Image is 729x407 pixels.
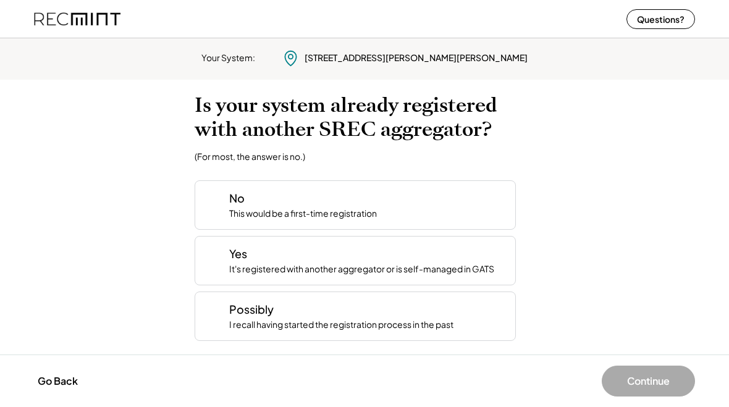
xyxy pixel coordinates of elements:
div: No [229,190,245,206]
button: Go Back [34,367,82,395]
button: Continue [602,366,695,397]
div: (For most, the answer is no.) [195,151,305,162]
div: I recall having started the registration process in the past [229,319,453,331]
div: This would be a first-time registration [229,208,377,220]
button: Questions? [626,9,695,29]
div: Yes [229,246,247,261]
h2: Is your system already registered with another SREC aggregator? [195,93,534,141]
div: Possibly [229,301,274,317]
div: Your System: [201,52,255,64]
div: [STREET_ADDRESS][PERSON_NAME][PERSON_NAME] [305,52,528,64]
div: It's registered with another aggregator or is self-managed in GATS [229,263,494,275]
img: recmint-logotype%403x%20%281%29.jpeg [34,2,120,35]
